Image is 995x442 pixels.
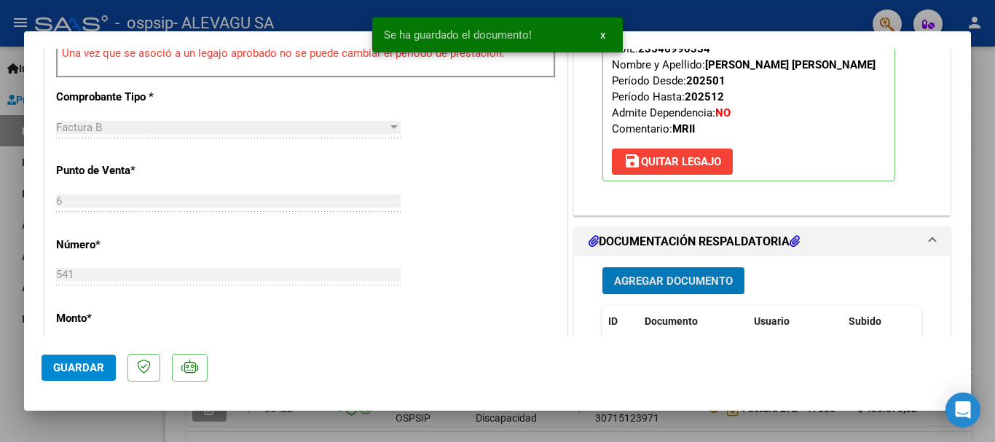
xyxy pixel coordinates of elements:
mat-expansion-panel-header: DOCUMENTACIÓN RESPALDATORIA [574,227,950,256]
datatable-header-cell: Acción [916,306,988,337]
mat-icon: save [624,152,641,170]
span: Quitar Legajo [624,155,721,168]
datatable-header-cell: ID [602,306,639,337]
strong: 202512 [685,90,724,103]
strong: 202501 [686,74,725,87]
span: Guardar [53,361,104,374]
span: Usuario [754,315,790,327]
span: Agregar Documento [614,275,733,288]
span: Se ha guardado el documento! [384,28,532,42]
datatable-header-cell: Subido [843,306,916,337]
div: Open Intercom Messenger [945,392,980,427]
span: Subido [849,315,881,327]
div: 23546990354 [638,41,710,57]
h1: DOCUMENTACIÓN RESPALDATORIA [589,233,800,250]
button: Quitar Legajo [612,149,733,175]
datatable-header-cell: Usuario [748,306,843,337]
strong: MRII [672,122,695,135]
strong: [PERSON_NAME] [PERSON_NAME] [705,58,876,71]
button: Agregar Documento [602,267,744,294]
strong: NO [715,106,731,119]
datatable-header-cell: Documento [639,306,748,337]
p: Una vez que se asoció a un legajo aprobado no se puede cambiar el período de prestación. [62,45,550,62]
p: Monto [56,310,206,327]
span: Factura B [56,121,102,134]
p: Punto de Venta [56,162,206,179]
span: ID [608,315,618,327]
button: Guardar [42,355,116,381]
span: Comentario: [612,122,695,135]
p: Comprobante Tipo * [56,89,206,106]
span: Documento [645,315,698,327]
p: Número [56,237,206,253]
span: x [600,28,605,42]
button: x [589,22,617,48]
